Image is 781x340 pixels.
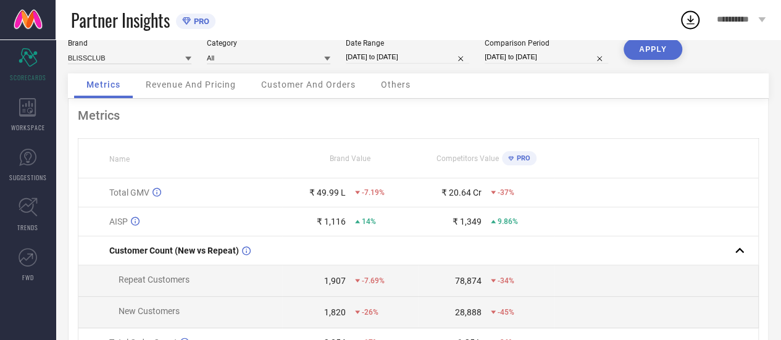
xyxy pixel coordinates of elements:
div: 78,874 [455,276,482,286]
button: APPLY [624,39,682,60]
span: TRENDS [17,223,38,232]
span: SUGGESTIONS [9,173,47,182]
span: SCORECARDS [10,73,46,82]
span: -45% [498,308,514,317]
span: New Customers [119,306,180,316]
span: -7.19% [362,188,385,197]
input: Select date range [346,51,469,64]
div: ₹ 20.64 Cr [441,188,482,197]
div: Date Range [346,39,469,48]
span: PRO [191,17,209,26]
span: WORKSPACE [11,123,45,132]
div: ₹ 1,349 [453,217,482,226]
span: Partner Insights [71,7,170,33]
span: Customer And Orders [261,80,356,89]
span: Competitors Value [436,154,499,163]
span: Metrics [86,80,120,89]
div: Metrics [78,108,759,123]
span: Repeat Customers [119,275,190,284]
span: 9.86% [498,217,518,226]
span: -26% [362,308,378,317]
div: Brand [68,39,191,48]
div: Category [207,39,330,48]
span: Revenue And Pricing [146,80,236,89]
span: Name [109,155,130,164]
div: ₹ 1,116 [317,217,346,226]
span: AISP [109,217,128,226]
span: Others [381,80,411,89]
div: 28,888 [455,307,482,317]
span: 14% [362,217,376,226]
span: Brand Value [330,154,370,163]
div: Open download list [679,9,701,31]
span: PRO [514,154,530,162]
div: Comparison Period [485,39,608,48]
span: FWD [22,273,34,282]
div: 1,907 [324,276,346,286]
span: -34% [498,276,514,285]
span: -7.69% [362,276,385,285]
span: Customer Count (New vs Repeat) [109,246,239,255]
input: Select comparison period [485,51,608,64]
span: Total GMV [109,188,149,197]
div: 1,820 [324,307,346,317]
div: ₹ 49.99 L [309,188,346,197]
span: -37% [498,188,514,197]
